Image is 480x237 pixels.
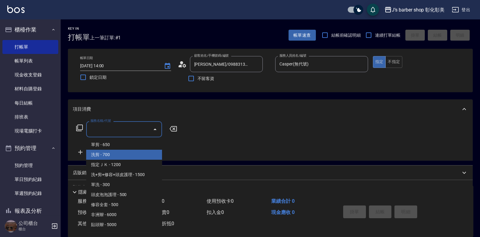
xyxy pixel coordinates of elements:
[68,33,90,42] h3: 打帳單
[90,34,121,42] span: 上一筆訂單:#1
[279,53,306,58] label: 服務人員姓名/編號
[7,5,25,13] img: Logo
[68,27,90,31] h2: Key In
[150,125,160,134] button: Close
[449,4,473,15] button: 登出
[86,210,162,220] span: 非洲辮 - 6000
[198,75,215,82] span: 不留客資
[2,172,58,186] a: 單日預約紀錄
[86,170,162,180] span: 洗+剪+修容+頭皮護理 - 1500
[90,74,106,81] span: 鎖定日期
[68,99,473,119] div: 項目消費
[80,61,158,71] input: YYYY/MM/DD hh:mm
[289,30,316,41] button: 帳單速查
[73,184,96,191] p: 預收卡販賣
[160,59,175,73] button: Choose date, selected date is 2025-09-17
[78,209,105,215] span: 預收卡販賣 0
[2,203,58,219] button: 報表及分析
[78,189,106,195] p: 隱藏業績明細
[90,118,111,123] label: 服務名稱/代號
[2,110,58,124] a: 排班表
[19,226,49,232] p: 櫃台
[2,140,58,156] button: 預約管理
[2,186,58,200] a: 單週預約紀錄
[2,40,58,54] a: 打帳單
[207,198,234,204] span: 使用預收卡 0
[68,165,473,180] div: 店販銷售
[5,220,17,232] img: Person
[86,220,162,230] span: 貼頭辮 - 5000
[2,96,58,110] a: 每日結帳
[73,170,91,176] p: 店販銷售
[2,68,58,82] a: 現金收支登錄
[86,200,162,210] span: 修容全套 - 500
[194,53,229,58] label: 顧客姓名/手機號碼/編號
[271,209,295,215] span: 現金應收 0
[392,6,445,14] div: J’s barber shop 彰化彰美
[2,22,58,38] button: 櫃檯作業
[367,4,379,16] button: save
[86,180,162,190] span: 單洗 - 300
[2,159,58,172] a: 預約管理
[385,56,402,68] button: 不指定
[2,124,58,138] a: 現場電腦打卡
[86,140,162,150] span: 單剪 - 650
[86,190,162,200] span: 頭皮泡泡護理 - 500
[2,54,58,68] a: 帳單列表
[78,198,100,204] span: 服務消費 0
[80,56,93,60] label: 帳單日期
[271,198,295,204] span: 業績合計 0
[373,56,386,68] button: 指定
[207,209,224,215] span: 扣入金 0
[331,32,361,38] span: 結帳前確認明細
[86,160,162,170] span: 指定ＪＫ - 1200
[86,150,162,160] span: 洗剪 - 700
[68,180,473,195] div: 預收卡販賣
[73,106,91,112] p: 項目消費
[2,82,58,96] a: 材料自購登錄
[78,221,110,226] span: 其他付款方式 0
[19,220,49,226] h5: 公司櫃台
[382,4,447,16] button: J’s barber shop 彰化彰美
[375,32,401,38] span: 連續打單結帳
